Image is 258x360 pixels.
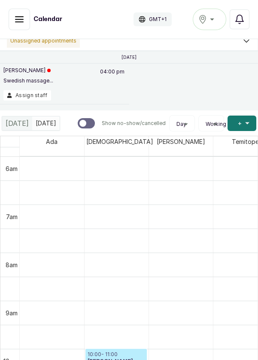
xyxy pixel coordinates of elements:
[121,55,137,60] p: [DATE]
[99,67,126,90] p: 04:00 pm
[155,136,207,147] span: [PERSON_NAME]
[6,118,29,128] span: [DATE]
[2,116,32,130] div: [DATE]
[149,16,167,23] p: GMT+1
[85,136,155,147] span: [DEMOGRAPHIC_DATA]
[102,120,166,127] p: Show no-show/cancelled
[3,77,53,84] p: Swedish massage...
[3,90,51,101] button: Assign staff
[7,34,80,48] p: Unassigned appointments
[238,119,242,128] span: +
[4,308,19,317] div: 9am
[4,164,19,173] div: 6am
[44,136,59,147] span: Ada
[88,351,145,358] p: 10:00 - 11:00
[33,15,62,24] h1: Calendar
[4,212,19,221] div: 7am
[202,121,220,128] button: Working
[206,121,226,128] span: Working
[4,260,19,269] div: 8am
[3,67,53,74] p: [PERSON_NAME]
[173,121,191,128] button: Day
[228,116,256,131] button: +
[176,121,186,128] span: Day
